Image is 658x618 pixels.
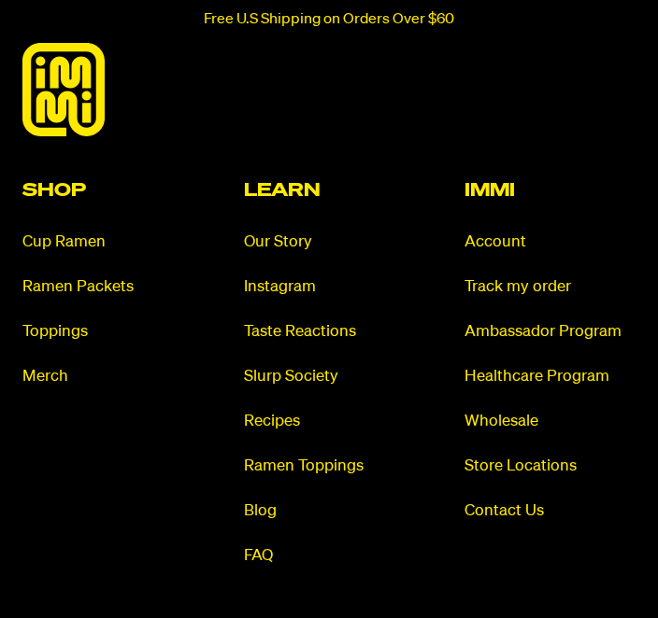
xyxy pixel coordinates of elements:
h2: Shop [22,181,193,200]
h2: Learn [244,181,415,200]
a: Taste Reactions [244,321,415,343]
a: FAQ [244,545,415,567]
a: Merch [22,366,193,387]
a: Ramen Toppings [244,456,415,477]
h2: Immi [465,181,636,200]
a: Track my order [465,276,636,298]
a: Healthcare Program [465,366,636,387]
p: Free U.S Shipping on Orders Over $60 [204,11,454,28]
a: Wholesale [465,411,636,432]
a: Account [465,232,636,253]
a: Instagram [244,276,415,298]
a: Cup Ramen [22,232,193,253]
a: Contact Us [465,500,636,522]
a: Toppings [22,321,193,343]
a: Recipes [244,411,415,432]
a: Slurp Society [244,366,415,387]
a: Our Story [244,232,415,253]
a: Blog [244,500,415,522]
a: Ramen Packets [22,276,193,298]
a: Store Locations [465,456,636,477]
a: Ambassador Program [465,321,636,343]
img: immieats [22,43,105,136]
